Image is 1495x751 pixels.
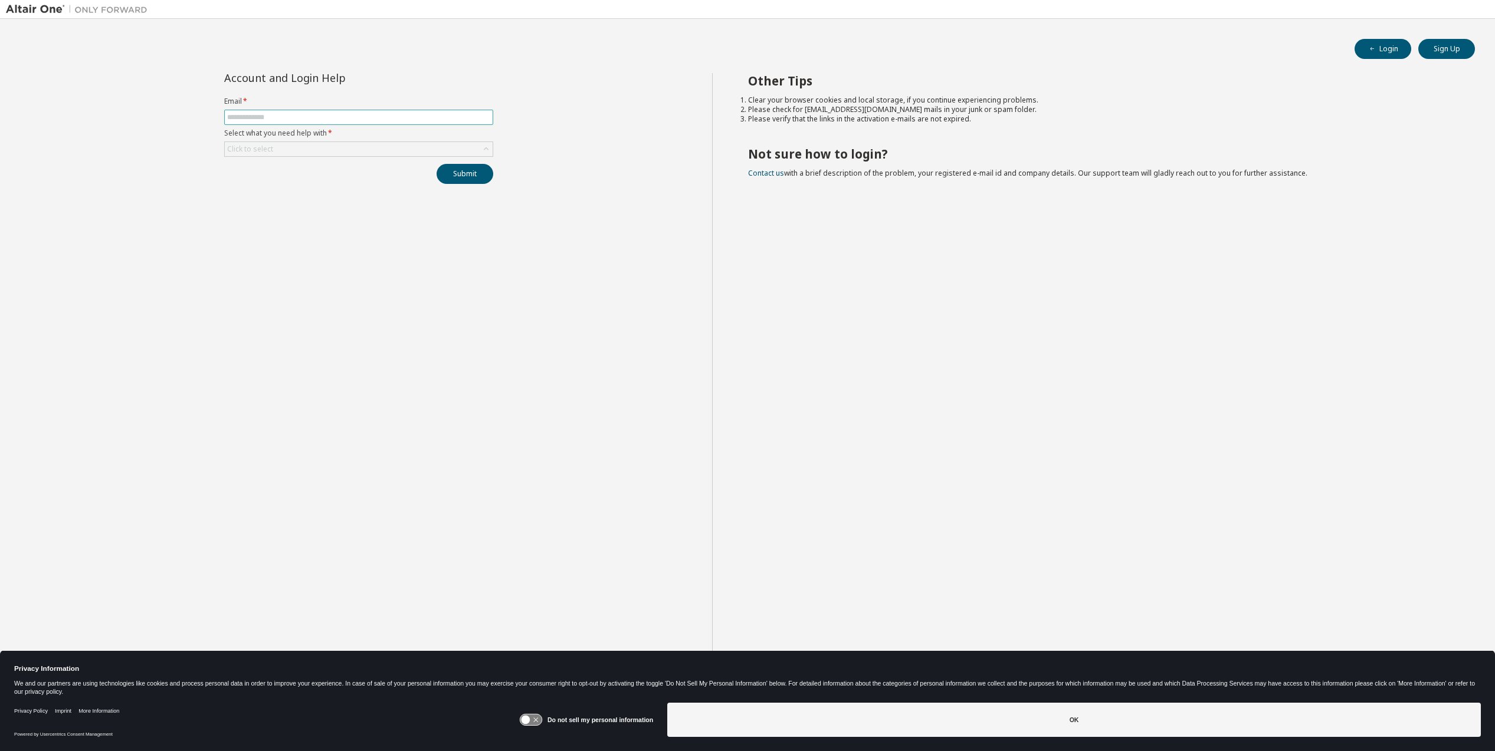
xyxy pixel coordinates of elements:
li: Please check for [EMAIL_ADDRESS][DOMAIN_NAME] mails in your junk or spam folder. [748,105,1454,114]
button: Login [1355,39,1411,59]
li: Clear your browser cookies and local storage, if you continue experiencing problems. [748,95,1454,105]
img: Altair One [6,4,153,15]
a: Contact us [748,168,784,178]
div: Account and Login Help [224,73,440,83]
button: Sign Up [1418,39,1475,59]
label: Email [224,97,493,106]
h2: Not sure how to login? [748,146,1454,162]
div: Click to select [227,144,273,154]
div: Click to select [225,142,493,156]
li: Please verify that the links in the activation e-mails are not expired. [748,114,1454,124]
label: Select what you need help with [224,129,493,138]
button: Submit [437,164,493,184]
h2: Other Tips [748,73,1454,88]
span: with a brief description of the problem, your registered e-mail id and company details. Our suppo... [748,168,1307,178]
